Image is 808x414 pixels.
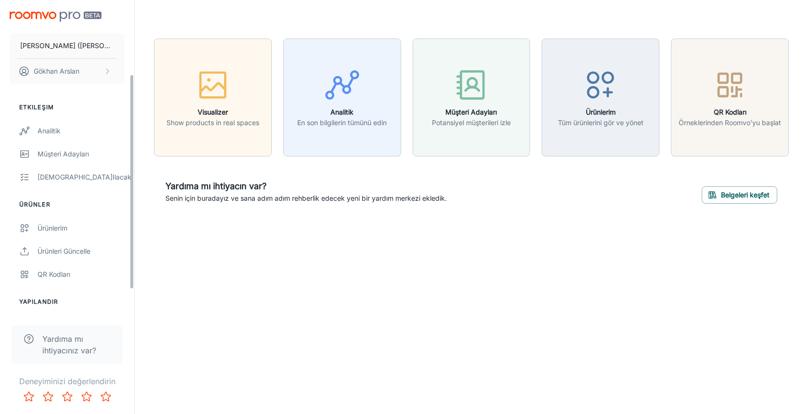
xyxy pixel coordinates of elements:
[165,180,447,193] h6: Yardıma mı ihtiyacın var?
[558,117,644,128] p: Tüm ürünlerini gör ve yönet
[38,149,125,159] div: Müşteri Adayları
[166,117,259,128] p: Show products in real spaces
[20,40,114,51] p: [PERSON_NAME] ([PERSON_NAME] ZÜCCACİYE TİCARET VE SANAYİ A.Ş.)
[413,92,530,102] a: Müşteri AdaylarıPotansiyel müşterileri izle
[432,117,511,128] p: Potansiyel müşterileri izle
[10,59,125,84] button: Gökhan Arslan
[679,117,781,128] p: Örneklerinden Roomvo'yu başlat
[154,39,272,156] button: VisualizerShow products in real spaces
[38,246,125,257] div: Ürünleri Güncelle
[679,107,781,117] h6: QR Kodları
[542,92,659,102] a: ÜrünlerimTüm ürünlerini gör ve yönet
[283,92,401,102] a: AnalitikEn son bilgilerin tümünü edin
[166,107,259,117] h6: Visualizer
[297,117,387,128] p: En son bilgilerin tümünü edin
[671,39,789,156] button: QR KodlarıÖrneklerinden Roomvo'yu başlat
[702,189,777,199] a: Belgeleri keşfet
[38,223,125,233] div: Ürünlerim
[283,39,401,156] button: AnalitikEn son bilgilerin tümünü edin
[297,107,387,117] h6: Analitik
[38,126,125,136] div: Analitik
[10,33,125,58] button: [PERSON_NAME] ([PERSON_NAME] ZÜCCACİYE TİCARET VE SANAYİ A.Ş.)
[542,39,659,156] button: ÜrünlerimTüm ürünlerini gör ve yönet
[558,107,644,117] h6: Ürünlerim
[702,186,777,204] button: Belgeleri keşfet
[671,92,789,102] a: QR KodlarıÖrneklerinden Roomvo'yu başlat
[38,172,125,182] div: [DEMOGRAPHIC_DATA]ılacak
[413,39,530,156] button: Müşteri AdaylarıPotansiyel müşterileri izle
[432,107,511,117] h6: Müşteri Adayları
[165,193,447,204] p: Senin için buradayız ve sana adım adım rehberlik edecek yeni bir yardım merkezi ekledik.
[34,66,79,77] p: Gökhan Arslan
[10,12,101,22] img: Roomvo PRO Beta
